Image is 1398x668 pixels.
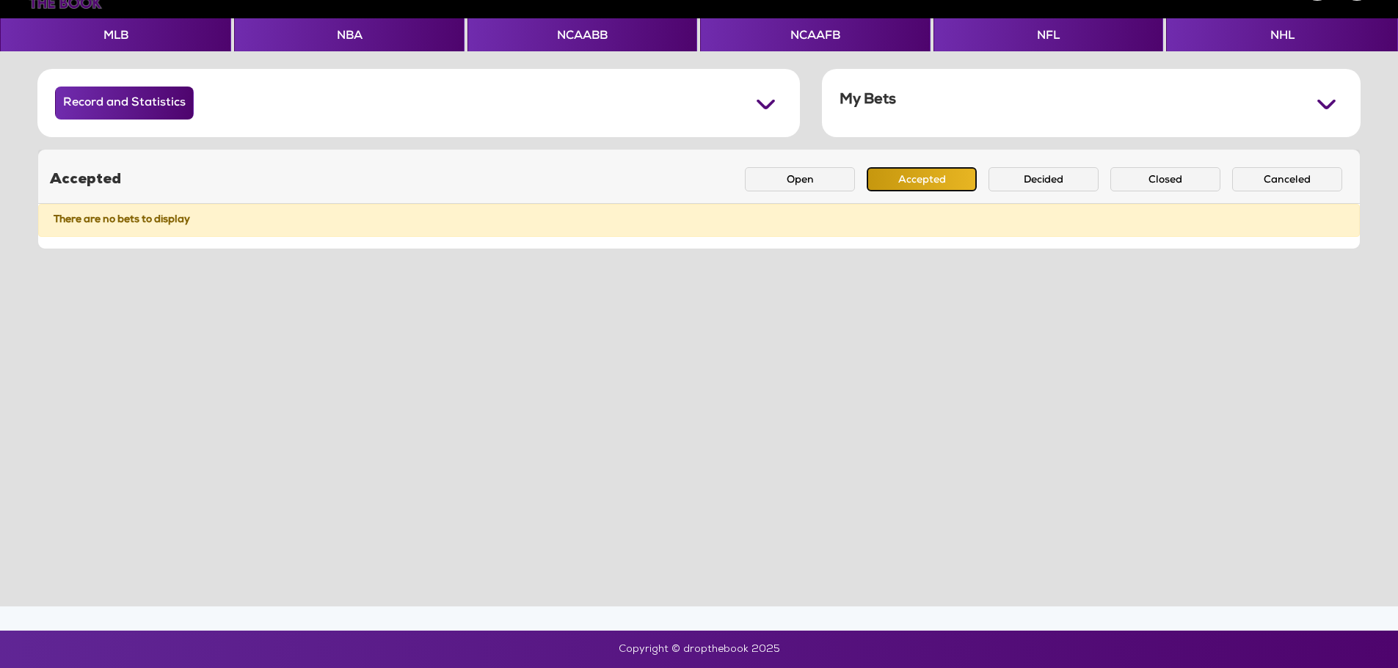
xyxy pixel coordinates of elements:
[234,18,464,51] button: NBA
[1110,167,1220,191] button: Closed
[840,92,896,109] h5: My Bets
[745,167,855,191] button: Open
[50,171,121,188] h5: Accepted
[467,18,697,51] button: NCAABB
[1166,18,1397,51] button: NHL
[989,167,1099,191] button: Decided
[867,167,977,191] button: Accepted
[1232,167,1342,191] button: Canceled
[700,18,930,51] button: NCAAFB
[55,87,194,120] button: Record and Statistics
[54,215,190,225] strong: There are no bets to display
[933,18,1163,51] button: NFL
